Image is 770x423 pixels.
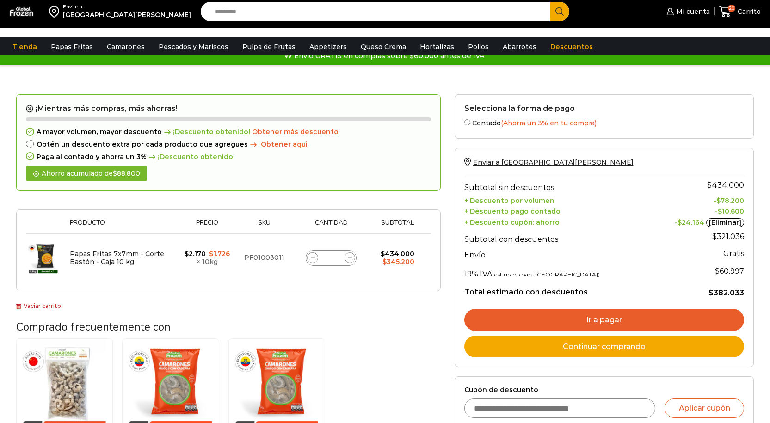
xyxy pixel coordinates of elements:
[728,5,735,12] span: 20
[369,219,426,233] th: Subtotal
[209,250,213,258] span: $
[464,176,652,194] th: Subtotal sin descuentos
[712,232,744,241] bdi: 321.036
[8,38,42,55] a: Tienda
[652,205,744,215] td: -
[26,153,431,161] div: Paga al contado y ahorra un 3%
[498,38,541,55] a: Abarrotes
[718,207,744,215] bdi: 10.600
[664,2,709,21] a: Mi cuenta
[464,119,470,125] input: Contado(Ahorra un 3% en tu compra)
[381,250,385,258] span: $
[718,207,722,215] span: $
[715,267,720,276] span: $
[261,140,308,148] span: Obtener aqui
[382,257,387,266] span: $
[464,215,652,227] th: + Descuento cupón: ahorro
[154,38,233,55] a: Pescados y Mariscos
[473,158,634,166] span: Enviar a [GEOGRAPHIC_DATA][PERSON_NAME]
[719,1,761,23] a: 20 Carrito
[185,250,189,258] span: $
[185,250,206,258] bdi: 2.170
[708,288,744,297] bdi: 382.033
[382,257,414,266] bdi: 345.200
[16,319,171,334] span: Comprado frecuentemente con
[162,128,250,136] span: ¡Descuento obtenido!
[464,262,652,280] th: 19% IVA
[113,169,117,178] span: $
[381,250,414,258] bdi: 434.000
[294,219,369,233] th: Cantidad
[712,232,717,241] span: $
[26,104,431,113] h2: ¡Mientras más compras, más ahorras!
[464,205,652,215] th: + Descuento pago contado
[464,281,652,298] th: Total estimado con descuentos
[464,158,634,166] a: Enviar a [GEOGRAPHIC_DATA][PERSON_NAME]
[463,38,493,55] a: Pollos
[707,181,744,190] bdi: 434.000
[26,166,147,182] div: Ahorro acumulado de
[715,267,744,276] span: 60.997
[63,4,191,10] div: Enviar a
[65,219,179,233] th: Producto
[147,153,235,161] span: ¡Descuento obtenido!
[26,128,431,136] div: A mayor volumen, mayor descuento
[707,181,712,190] span: $
[235,219,294,233] th: Sku
[113,169,140,178] bdi: 88.800
[735,7,761,16] span: Carrito
[46,38,98,55] a: Papas Fritas
[652,194,744,205] td: -
[16,302,61,309] a: Vaciar carrito
[464,246,652,262] th: Envío
[678,218,704,227] span: 24.164
[464,104,744,113] h2: Selecciona la forma de pago
[665,398,744,418] button: Aplicar cupón
[248,141,308,148] a: Obtener aqui
[179,234,235,282] td: × 10kg
[501,119,597,127] span: (Ahorra un 3% en tu compra)
[49,4,63,19] img: address-field-icon.svg
[706,218,744,227] a: [Eliminar]
[464,309,744,331] a: Ir a pagar
[464,386,744,394] label: Cupón de descuento
[678,218,682,227] span: $
[708,288,714,297] span: $
[550,2,569,21] button: Search button
[464,117,744,127] label: Contado
[179,219,235,233] th: Precio
[492,271,600,278] small: (estimado para [GEOGRAPHIC_DATA])
[70,250,164,266] a: Papas Fritas 7x7mm - Corte Bastón - Caja 10 kg
[26,141,431,148] div: Obtén un descuento extra por cada producto que agregues
[652,215,744,227] td: -
[356,38,411,55] a: Queso Crema
[325,251,338,264] input: Product quantity
[674,7,710,16] span: Mi cuenta
[716,196,721,205] span: $
[723,249,744,258] strong: Gratis
[63,10,191,19] div: [GEOGRAPHIC_DATA][PERSON_NAME]
[238,38,300,55] a: Pulpa de Frutas
[415,38,459,55] a: Hortalizas
[252,128,339,136] a: Obtener más descuento
[464,227,652,246] th: Subtotal con descuentos
[546,38,598,55] a: Descuentos
[235,234,294,282] td: PF01003011
[209,250,230,258] bdi: 1.726
[716,196,744,205] bdi: 78.200
[464,336,744,358] a: Continuar comprando
[102,38,149,55] a: Camarones
[464,194,652,205] th: + Descuento por volumen
[305,38,351,55] a: Appetizers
